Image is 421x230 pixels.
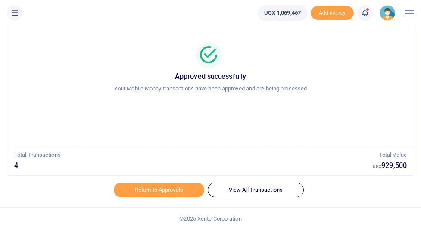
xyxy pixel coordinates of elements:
a: Add money [311,9,354,16]
h5: 4 [14,162,373,170]
a: View All Transactions [208,183,304,197]
p: Total Transactions [14,151,373,160]
a: UGX 1,069,467 [258,5,307,21]
small: UGX [373,164,381,169]
li: Wallet ballance [254,5,311,21]
p: Your Mobile Money transactions have been approved and are being processed [18,84,403,93]
li: Toup your wallet [311,6,354,20]
h5: Approved successfully [18,72,403,81]
h5: 929,500 [373,162,407,170]
span: Add money [311,6,354,20]
span: UGX 1,069,467 [264,9,301,17]
img: profile-user [380,5,395,21]
p: Total Value [373,151,407,160]
a: Return to Approvals [114,183,204,197]
a: profile-user [380,5,399,21]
